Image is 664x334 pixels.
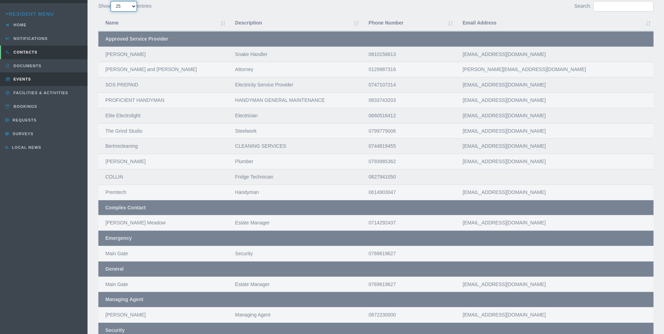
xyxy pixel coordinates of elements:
td: HANDYMAN GENERAL MAINTENANCE [228,92,362,108]
div: Bertmicleaning [105,142,221,150]
td: [EMAIL_ADDRESS][DOMAIN_NAME] [456,138,653,154]
strong: Managing Agent [105,297,143,302]
td: [EMAIL_ADDRESS][DOMAIN_NAME] [456,215,653,230]
td: Fridge Technician [228,169,362,185]
td: [EMAIL_ADDRESS][DOMAIN_NAME] [456,108,653,123]
td: 0799779006 [362,123,456,139]
span: Documents [12,64,42,68]
td: [EMAIL_ADDRESS][DOMAIN_NAME] [456,77,653,92]
div: [PERSON_NAME] [105,50,221,58]
td: 0833743203 [362,92,456,108]
td: 0769619627 [362,246,456,261]
td: [EMAIL_ADDRESS][DOMAIN_NAME] [456,277,653,292]
td: Plumber [228,154,362,169]
span: Local News [10,145,41,149]
select: Showentries [111,1,137,12]
div: Main Gate [105,250,221,258]
td: Attorney [228,62,362,77]
td: [EMAIL_ADDRESS][DOMAIN_NAME] [456,154,653,169]
label: Search: [574,1,653,12]
td: 0714292437 [362,215,456,230]
div: Main Gate [105,280,221,288]
td: Estate Manager [228,277,362,292]
span: Requests [11,118,37,122]
td: [EMAIL_ADDRESS][DOMAIN_NAME] [456,47,653,62]
div: [PERSON_NAME] Meadow [105,219,221,227]
span: Bookings [12,104,37,109]
span: Surveys [11,132,33,136]
td: Handyman [228,185,362,200]
a: Resident Menu [6,11,54,17]
th: Description : activate to sort column ascending [228,15,362,31]
td: Managing Agent [228,307,362,322]
td: [EMAIL_ADDRESS][DOMAIN_NAME] [456,123,653,139]
strong: General [105,266,124,272]
span: Facilities & Activities [12,91,68,95]
td: Snake Handler [228,47,362,62]
div: Premtech [105,188,221,196]
input: Search: [593,1,653,12]
td: Electricity Service Provider [228,77,362,92]
td: 0614903047 [362,185,456,200]
span: Events [12,77,31,81]
label: Show entries [98,1,152,12]
td: Electrician [228,108,362,123]
div: PROFICIENT HANDYMAN [105,96,221,104]
span: Home [12,23,27,27]
td: [EMAIL_ADDRESS][DOMAIN_NAME] [456,307,653,322]
th: Email Address : activate to sort column ascending [456,15,653,31]
td: 0810158813 [362,47,456,62]
strong: Emergency [105,235,132,241]
div: The Grind Studio [105,127,221,135]
div: Elite Electrolight [105,112,221,120]
td: Security [228,246,362,261]
td: 0793985362 [362,154,456,169]
td: 0872230000 [362,307,456,322]
td: [PERSON_NAME][EMAIL_ADDRESS][DOMAIN_NAME] [456,62,653,77]
td: 0747107214 [362,77,456,92]
th: Name : activate to sort column ascending [98,15,228,31]
td: 0129987316 [362,62,456,77]
td: 0660516412 [362,108,456,123]
span: Contacts [12,50,37,54]
span: Notifications [12,36,48,41]
strong: Approved Service Provider [105,36,168,42]
td: Estate Manager [228,215,362,230]
div: COLLIN [105,173,221,181]
strong: Security [105,327,125,333]
th: Phone Number : activate to sort column ascending [362,15,456,31]
td: [EMAIL_ADDRESS][DOMAIN_NAME] [456,185,653,200]
div: SOS PREPAID [105,81,221,89]
div: [PERSON_NAME] [105,311,221,319]
td: 0744819455 [362,138,456,154]
div: [PERSON_NAME] [105,158,221,166]
td: Steelwork [228,123,362,139]
strong: Complex Contact [105,205,146,210]
div: [PERSON_NAME] and [PERSON_NAME] [105,65,221,74]
td: [EMAIL_ADDRESS][DOMAIN_NAME] [456,92,653,108]
td: 0769619627 [362,277,456,292]
td: CLEANING SERVICES [228,138,362,154]
td: 0827941050 [362,169,456,185]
